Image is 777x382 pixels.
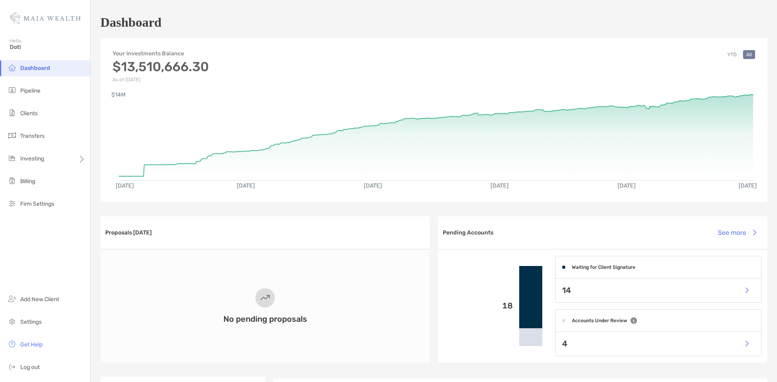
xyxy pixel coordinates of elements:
[10,3,81,32] img: Zoe Logo
[20,319,42,325] span: Settings
[7,317,17,326] img: settings icon
[223,314,307,324] h3: No pending proposals
[7,294,17,304] img: add_new_client icon
[20,200,54,207] span: Firm Settings
[562,339,567,349] p: 4
[739,182,757,189] text: [DATE]
[20,87,40,94] span: Pipeline
[20,296,59,303] span: Add New Client
[724,50,740,59] button: YTD
[444,301,513,311] p: 18
[711,224,762,241] button: See more
[20,178,35,185] span: Billing
[743,50,755,59] button: All
[237,182,255,189] text: [DATE]
[113,59,209,74] h3: $13,510,666.30
[7,85,17,95] img: pipeline icon
[10,44,85,51] span: Dot!
[572,264,635,270] h4: Waiting for Client Signature
[7,63,17,72] img: dashboard icon
[20,155,44,162] span: Investing
[7,362,17,371] img: logout icon
[7,153,17,163] img: investing icon
[490,182,509,189] text: [DATE]
[20,364,40,371] span: Log out
[113,77,209,82] p: As of [DATE]
[20,110,38,117] span: Clients
[100,15,161,30] h1: Dashboard
[364,182,382,189] text: [DATE]
[618,182,636,189] text: [DATE]
[7,176,17,186] img: billing icon
[105,229,152,236] h3: Proposals [DATE]
[20,65,50,72] span: Dashboard
[113,50,209,57] h4: Your Investments Balance
[7,339,17,349] img: get-help icon
[20,133,45,139] span: Transfers
[111,91,125,98] text: $14M
[20,341,42,348] span: Get Help
[7,131,17,140] img: transfers icon
[562,285,571,295] p: 14
[116,182,134,189] text: [DATE]
[572,318,627,323] h4: Accounts Under Review
[7,108,17,118] img: clients icon
[443,229,493,236] h3: Pending Accounts
[7,198,17,208] img: firm-settings icon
